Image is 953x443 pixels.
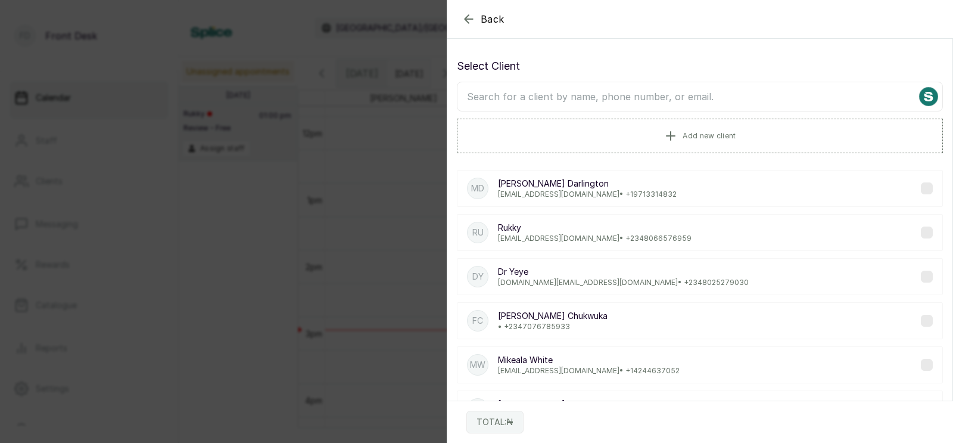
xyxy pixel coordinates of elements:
[472,227,484,238] p: Ru
[683,131,736,141] span: Add new client
[498,398,686,410] p: [PERSON_NAME] Feyisola
[498,190,677,199] p: [EMAIL_ADDRESS][DOMAIN_NAME] • +1 9713314832
[498,222,692,234] p: Rukky
[498,234,692,243] p: [EMAIL_ADDRESS][DOMAIN_NAME] • +234 8066576959
[457,82,943,111] input: Search for a client by name, phone number, or email.
[457,58,943,75] p: Select Client
[498,354,680,366] p: Mikeala White
[476,416,513,428] p: TOTAL: ₦
[472,315,483,327] p: FC
[462,12,504,26] button: Back
[481,12,504,26] span: Back
[498,310,608,322] p: [PERSON_NAME] Chukwuka
[457,119,943,153] button: Add new client
[470,359,485,371] p: MW
[472,271,484,283] p: DY
[498,278,749,287] p: [DOMAIN_NAME][EMAIL_ADDRESS][DOMAIN_NAME] • +234 8025279030
[498,322,608,332] p: • +234 7076785933
[498,266,749,278] p: Dr Yeye
[498,366,680,376] p: [EMAIL_ADDRESS][DOMAIN_NAME] • +1 4244637052
[498,178,677,190] p: [PERSON_NAME] Darlington
[471,182,484,194] p: MD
